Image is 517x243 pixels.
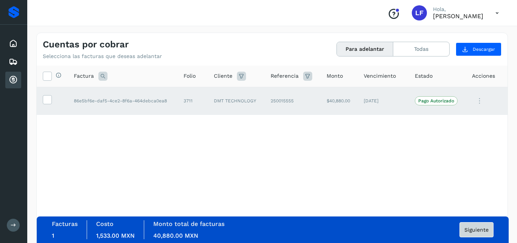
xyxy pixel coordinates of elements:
span: Estado [415,72,433,80]
button: Siguiente [459,222,494,237]
td: $40,880.00 [321,87,358,115]
label: Facturas [52,220,78,227]
span: Factura [74,72,94,80]
p: Selecciona las facturas que deseas adelantar [43,53,162,60]
label: Costo [96,220,114,227]
span: Siguiente [464,227,489,232]
div: Embarques [5,53,21,70]
td: [DATE] [358,87,409,115]
span: Cliente [214,72,232,80]
p: Luis Felipe Salamanca Lopez [433,13,483,20]
td: 3711 [178,87,207,115]
span: 1 [52,232,54,239]
td: 86e5bf6e-daf5-4ce2-8f6a-464debca0ea8 [68,87,178,115]
span: Vencimiento [364,72,396,80]
p: Pago Autorizado [418,98,454,103]
span: 1,533.00 MXN [96,232,135,239]
p: Hola, [433,6,483,13]
button: Descargar [456,42,501,56]
span: Acciones [472,72,495,80]
div: Cuentas por cobrar [5,72,21,88]
span: Descargar [473,46,495,53]
span: Folio [184,72,196,80]
span: Monto [327,72,343,80]
div: Inicio [5,35,21,52]
span: 40,880.00 MXN [153,232,198,239]
td: 250015555 [265,87,321,115]
td: DMT TECHNOLOGY [208,87,265,115]
span: Referencia [271,72,299,80]
button: Para adelantar [337,42,393,56]
button: Todas [393,42,449,56]
label: Monto total de facturas [153,220,224,227]
h4: Cuentas por cobrar [43,39,129,50]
